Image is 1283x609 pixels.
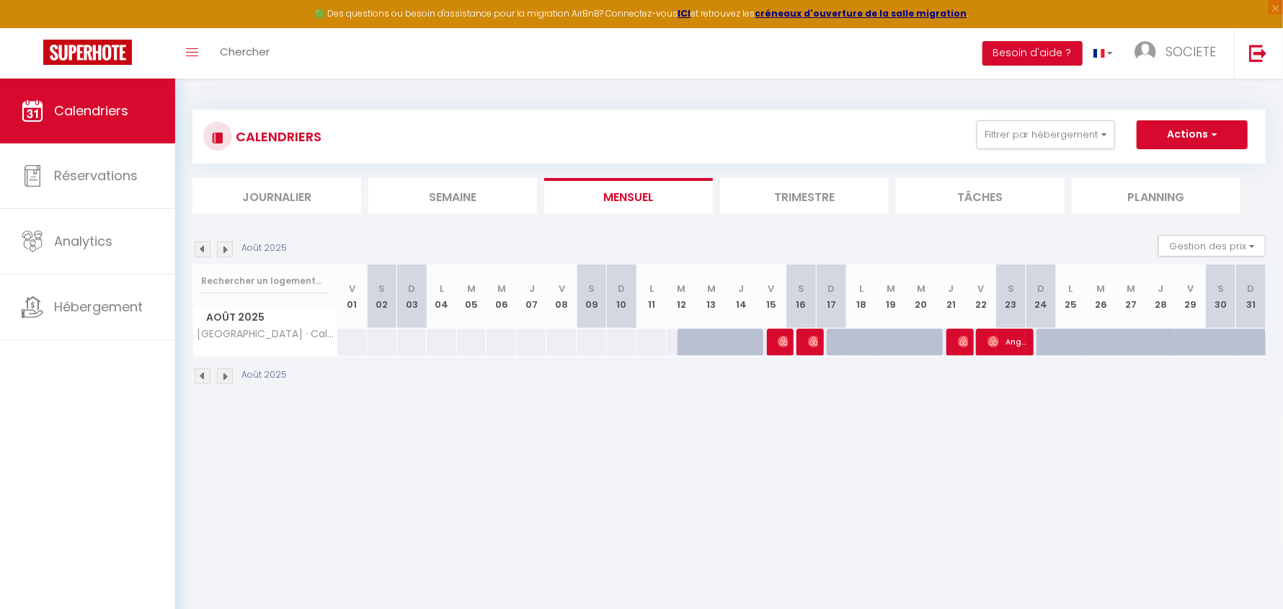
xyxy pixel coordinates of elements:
[1124,28,1234,79] a: ... SOCIETE
[43,40,132,65] img: Super Booking
[1166,43,1216,61] span: SOCIETE
[966,265,996,329] th: 22
[517,265,547,329] th: 07
[193,307,337,328] span: Août 2025
[817,265,847,329] th: 17
[808,328,818,355] span: [PERSON_NAME]
[607,265,637,329] th: 10
[12,6,55,49] button: Ouvrir le widget de chat LiveChat
[846,265,876,329] th: 18
[1146,265,1176,329] th: 28
[707,282,716,295] abbr: M
[1056,265,1086,329] th: 25
[1158,235,1266,257] button: Gestion des prix
[978,282,985,295] abbr: V
[949,282,954,295] abbr: J
[1158,282,1163,295] abbr: J
[1135,41,1156,63] img: ...
[755,7,967,19] a: créneaux d'ouverture de la salle migration
[408,282,415,295] abbr: D
[739,282,745,295] abbr: J
[546,265,577,329] th: 08
[588,282,595,295] abbr: S
[917,282,925,295] abbr: M
[201,268,329,294] input: Rechercher un logement...
[798,282,804,295] abbr: S
[367,265,397,329] th: 02
[696,265,727,329] th: 13
[996,265,1026,329] th: 23
[906,265,936,329] th: 20
[1086,265,1116,329] th: 26
[677,282,685,295] abbr: M
[778,328,788,355] span: [PERSON_NAME]
[1127,282,1135,295] abbr: M
[209,28,280,79] a: Chercher
[337,265,368,329] th: 01
[1176,265,1206,329] th: 29
[1222,544,1272,598] iframe: Chat
[1026,265,1056,329] th: 24
[1008,282,1014,295] abbr: S
[529,282,535,295] abbr: J
[195,329,339,339] span: [GEOGRAPHIC_DATA] · Calme & Cure - Proximité Thermes
[720,178,889,213] li: Trimestre
[457,265,487,329] th: 05
[1069,282,1073,295] abbr: L
[241,368,287,382] p: Août 2025
[887,282,895,295] abbr: M
[192,178,361,213] li: Journalier
[1137,120,1248,149] button: Actions
[54,166,138,185] span: Réservations
[497,282,506,295] abbr: M
[54,102,128,120] span: Calendriers
[896,178,1065,213] li: Tâches
[768,282,775,295] abbr: V
[756,265,786,329] th: 15
[636,265,667,329] th: 11
[241,241,287,255] p: Août 2025
[397,265,427,329] th: 03
[649,282,654,295] abbr: L
[727,265,757,329] th: 14
[618,282,625,295] abbr: D
[827,282,835,295] abbr: D
[487,265,517,329] th: 06
[232,120,321,153] h3: CALENDRIERS
[1249,44,1267,62] img: logout
[1247,282,1254,295] abbr: D
[977,120,1115,149] button: Filtrer par hébergement
[349,282,355,295] abbr: V
[378,282,385,295] abbr: S
[54,298,143,316] span: Hébergement
[427,265,457,329] th: 04
[1096,282,1105,295] abbr: M
[667,265,697,329] th: 12
[1116,265,1146,329] th: 27
[987,328,1028,355] span: Ange-[PERSON_NAME]
[368,178,537,213] li: Semaine
[786,265,817,329] th: 16
[958,328,968,355] span: [PERSON_NAME]
[440,282,444,295] abbr: L
[1206,265,1236,329] th: 30
[1235,265,1266,329] th: 31
[1037,282,1044,295] abbr: D
[54,232,112,250] span: Analytics
[544,178,713,213] li: Mensuel
[982,41,1083,66] button: Besoin d'aide ?
[1072,178,1240,213] li: Planning
[859,282,864,295] abbr: L
[936,265,967,329] th: 21
[559,282,565,295] abbr: V
[1217,282,1224,295] abbr: S
[577,265,607,329] th: 09
[1188,282,1194,295] abbr: V
[876,265,907,329] th: 19
[468,282,476,295] abbr: M
[220,44,270,59] span: Chercher
[678,7,691,19] a: ICI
